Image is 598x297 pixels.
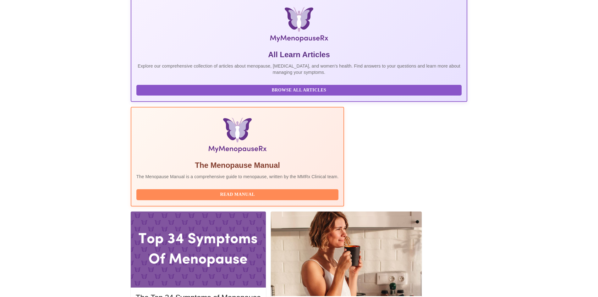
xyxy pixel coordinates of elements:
p: Explore our comprehensive collection of articles about menopause, [MEDICAL_DATA], and women's hea... [136,63,462,75]
a: Read Manual [136,191,340,197]
a: Browse All Articles [136,87,463,92]
h5: The Menopause Manual [136,160,339,170]
span: Browse All Articles [143,86,455,94]
p: The Menopause Manual is a comprehensive guide to menopause, written by the MMRx Clinical team. [136,173,339,180]
h5: All Learn Articles [136,50,462,60]
span: Read Manual [143,191,332,199]
button: Read Manual [136,189,339,200]
img: MyMenopauseRx Logo [187,7,411,45]
img: Menopause Manual [168,118,306,155]
button: Browse All Articles [136,85,462,96]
